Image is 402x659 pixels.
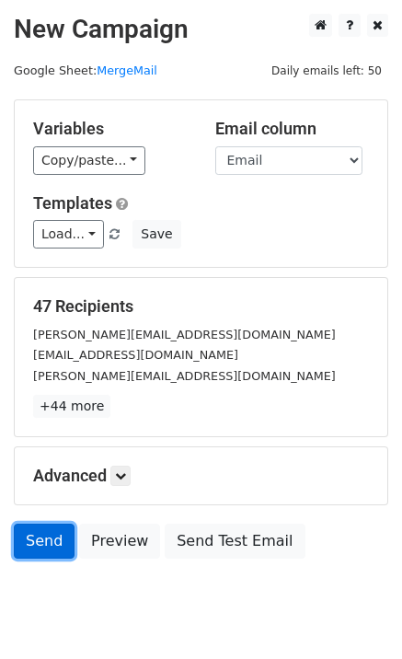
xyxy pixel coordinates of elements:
[33,395,110,418] a: +44 more
[14,14,388,45] h2: New Campaign
[33,466,369,486] h5: Advanced
[33,119,188,139] h5: Variables
[265,64,388,77] a: Daily emails left: 50
[33,348,238,362] small: [EMAIL_ADDRESS][DOMAIN_NAME]
[33,146,145,175] a: Copy/paste...
[33,193,112,213] a: Templates
[215,119,370,139] h5: Email column
[132,220,180,249] button: Save
[14,524,75,559] a: Send
[97,64,157,77] a: MergeMail
[33,369,336,383] small: [PERSON_NAME][EMAIL_ADDRESS][DOMAIN_NAME]
[33,328,336,341] small: [PERSON_NAME][EMAIL_ADDRESS][DOMAIN_NAME]
[33,220,104,249] a: Load...
[165,524,304,559] a: Send Test Email
[265,61,388,81] span: Daily emails left: 50
[310,571,402,659] iframe: Chat Widget
[33,296,369,317] h5: 47 Recipients
[79,524,160,559] a: Preview
[14,64,157,77] small: Google Sheet:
